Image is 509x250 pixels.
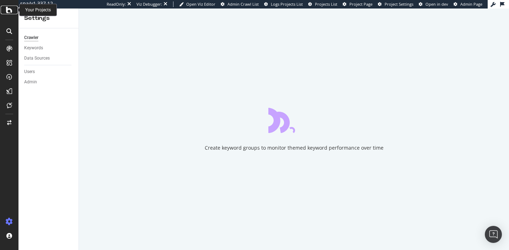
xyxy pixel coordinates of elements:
[24,68,35,76] div: Users
[24,68,74,76] a: Users
[24,14,73,22] div: Settings
[268,107,320,133] div: animation
[179,1,215,7] a: Open Viz Editor
[419,1,448,7] a: Open in dev
[385,1,413,7] span: Project Settings
[24,44,43,52] div: Keywords
[107,1,126,7] div: ReadOnly:
[264,1,303,7] a: Logs Projects List
[315,1,337,7] span: Projects List
[308,1,337,7] a: Projects List
[425,1,448,7] span: Open in dev
[221,1,259,7] a: Admin Crawl List
[136,1,162,7] div: Viz Debugger:
[24,78,37,86] div: Admin
[24,44,74,52] a: Keywords
[485,226,502,243] div: Open Intercom Messenger
[271,1,303,7] span: Logs Projects List
[454,1,482,7] a: Admin Page
[24,55,74,62] a: Data Sources
[378,1,413,7] a: Project Settings
[24,34,74,41] a: Crawler
[186,1,215,7] span: Open Viz Editor
[24,55,50,62] div: Data Sources
[205,144,384,151] div: Create keyword groups to monitor themed keyword performance over time
[349,1,373,7] span: Project Page
[460,1,482,7] span: Admin Page
[343,1,373,7] a: Project Page
[25,7,51,13] div: Your Projects
[24,78,74,86] a: Admin
[227,1,259,7] span: Admin Crawl List
[24,34,38,41] div: Crawler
